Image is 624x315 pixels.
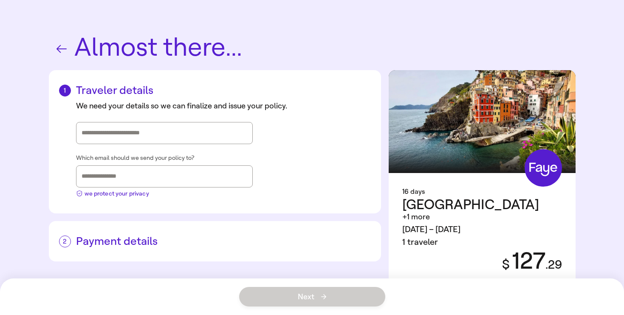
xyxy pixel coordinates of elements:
div: 127 [492,249,562,274]
h1: Almost there... [49,34,576,62]
span: +1 more [402,212,430,221]
input: Street address, city, state [82,127,247,139]
span: . 29 [545,258,562,272]
span: Next [298,293,326,301]
h2: Traveler details [59,84,371,97]
span: Which email should we send your policy to? [76,154,194,162]
h2: Payment details [59,235,371,248]
span: [GEOGRAPHIC_DATA] [402,196,539,213]
div: 1 traveler [402,236,562,249]
div: [DATE] – [DATE] [402,223,562,236]
div: We need your details so we can finalize and issue your policy. [76,100,371,112]
button: we protect your privacy [76,187,149,198]
div: 16 days [402,187,562,197]
span: $ [502,257,510,272]
button: Next [239,287,385,306]
span: we protect your privacy [85,189,149,198]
